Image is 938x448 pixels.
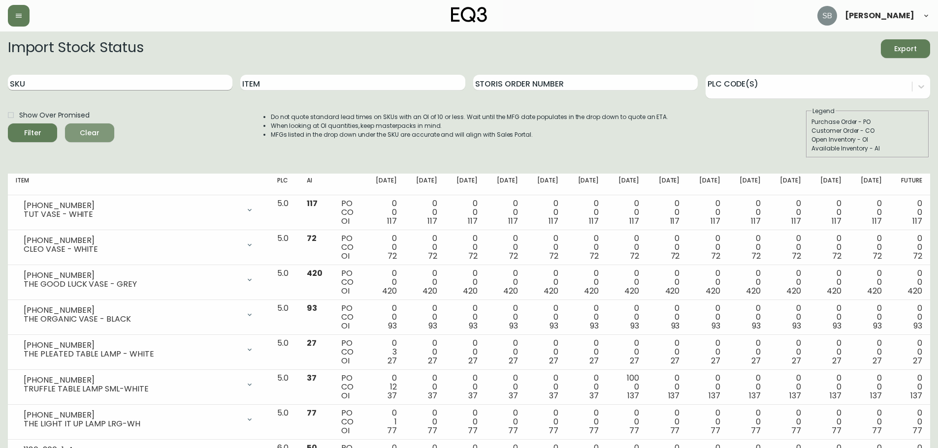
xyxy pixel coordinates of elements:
div: 0 0 [655,339,679,365]
span: Export [889,43,922,55]
button: Clear [65,123,114,142]
span: 93 [550,320,558,331]
span: OI [341,215,350,227]
span: OI [341,425,350,436]
div: THE PLEATED TABLE LAMP - WHITE [24,350,240,358]
span: 137 [709,390,720,401]
span: 77 [670,425,680,436]
span: OI [341,390,350,401]
span: OI [341,355,350,366]
div: 0 0 [857,409,882,435]
span: 137 [627,390,639,401]
div: Open Inventory - OI [811,135,924,144]
div: [PHONE_NUMBER] [24,411,240,419]
span: 117 [832,215,841,227]
span: 93 [307,302,317,314]
th: [DATE] [809,174,849,195]
div: [PHONE_NUMBER]CLEO VASE - WHITE [16,234,261,256]
span: 27 [589,355,599,366]
th: [DATE] [526,174,566,195]
span: 27 [428,355,437,366]
span: OI [341,320,350,331]
span: 93 [712,320,720,331]
span: 420 [382,285,397,297]
img: logo [451,7,487,23]
span: 137 [830,390,841,401]
div: 0 0 [857,304,882,330]
div: 0 0 [817,409,841,435]
div: 0 0 [695,269,720,296]
span: 420 [624,285,639,297]
span: 420 [544,285,558,297]
div: 0 0 [817,234,841,261]
div: 0 0 [493,409,518,435]
div: 0 0 [857,269,882,296]
th: [DATE] [849,174,890,195]
div: 0 0 [736,304,760,330]
div: 0 0 [534,409,558,435]
div: 0 0 [736,339,760,365]
div: 0 0 [413,339,437,365]
td: 5.0 [269,300,299,335]
span: 77 [468,425,478,436]
span: Show Over Promised [19,110,90,120]
span: 27 [711,355,720,366]
span: 420 [867,285,882,297]
span: 117 [629,215,639,227]
div: [PHONE_NUMBER] [24,341,240,350]
span: 72 [468,250,478,262]
div: 100 0 [615,374,639,400]
div: THE ORGANIC VASE - BLACK [24,315,240,324]
div: [PHONE_NUMBER]THE ORGANIC VASE - BLACK [16,304,261,326]
span: 420 [746,285,761,297]
span: 27 [751,355,761,366]
span: 117 [387,215,397,227]
span: 72 [388,250,397,262]
div: PO CO [341,234,356,261]
span: 77 [711,425,720,436]
div: Customer Order - CO [811,126,924,135]
span: 420 [706,285,720,297]
span: 93 [428,320,437,331]
div: CLEO VASE - WHITE [24,245,240,254]
div: 0 0 [534,269,558,296]
div: TUT VASE - WHITE [24,210,240,219]
div: 0 0 [695,409,720,435]
div: Purchase Order - PO [811,118,924,126]
div: THE LIGHT IT UP LAMP LRG-WH [24,419,240,428]
span: 77 [629,425,639,436]
div: 0 0 [776,409,801,435]
div: 0 0 [453,199,478,226]
div: 0 0 [857,374,882,400]
span: 93 [833,320,841,331]
div: 0 0 [736,269,760,296]
li: Do not quote standard lead times on SKUs with an OI of 10 or less. Wait until the MFG date popula... [271,113,669,121]
span: 77 [832,425,841,436]
div: 0 0 [817,269,841,296]
span: 137 [749,390,761,401]
span: 117 [508,215,518,227]
div: 0 0 [655,304,679,330]
span: 117 [549,215,558,227]
div: 0 0 [898,374,922,400]
th: [DATE] [607,174,647,195]
span: 117 [912,215,922,227]
span: 77 [912,425,922,436]
div: 0 0 [655,199,679,226]
span: 37 [388,390,397,401]
span: 93 [913,320,922,331]
span: 27 [630,355,639,366]
div: TRUFFLE TABLE LAMP SML-WHITE [24,385,240,393]
div: 0 1 [372,409,397,435]
div: 0 0 [898,199,922,226]
div: Available Inventory - AI [811,144,924,153]
div: [PHONE_NUMBER]THE GOOD LUCK VASE - GREY [16,269,261,291]
div: 0 0 [776,339,801,365]
div: 0 0 [655,374,679,400]
span: 72 [549,250,558,262]
span: 77 [549,425,558,436]
span: 27 [671,355,680,366]
span: OI [341,250,350,262]
span: 77 [791,425,801,436]
th: [DATE] [485,174,526,195]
